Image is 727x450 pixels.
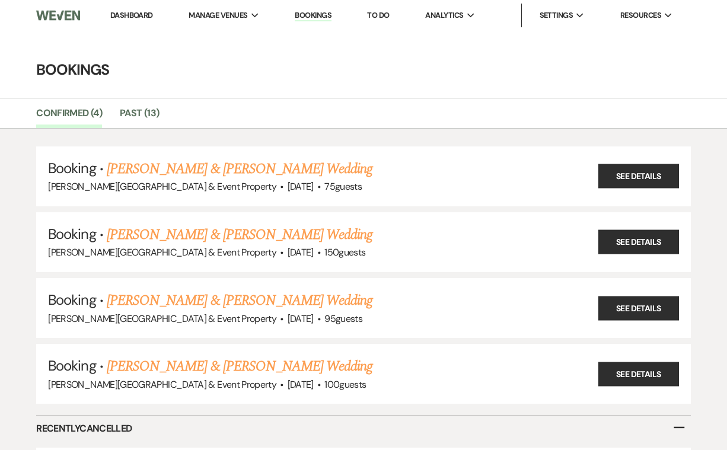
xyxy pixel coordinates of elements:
span: – [672,413,685,440]
a: [PERSON_NAME] & [PERSON_NAME] Wedding [107,356,372,377]
span: Resources [620,9,661,21]
span: 75 guests [324,180,362,193]
span: Booking [48,356,95,375]
span: 95 guests [324,312,362,325]
span: [DATE] [288,246,314,258]
span: Analytics [425,9,463,21]
span: [DATE] [288,378,314,391]
a: See Details [598,362,679,386]
span: Booking [48,159,95,177]
img: Weven Logo [36,3,80,28]
a: [PERSON_NAME] & [PERSON_NAME] Wedding [107,224,372,245]
span: [PERSON_NAME][GEOGRAPHIC_DATA] & Event Property [48,312,276,325]
span: [PERSON_NAME][GEOGRAPHIC_DATA] & Event Property [48,378,276,391]
a: Confirmed (4) [36,106,102,128]
span: [DATE] [288,180,314,193]
span: Booking [48,291,95,309]
a: Past (13) [120,106,159,128]
span: [PERSON_NAME][GEOGRAPHIC_DATA] & Event Property [48,246,276,258]
span: Booking [48,225,95,243]
span: [DATE] [288,312,314,325]
a: To Do [367,10,389,20]
a: See Details [598,164,679,189]
span: 150 guests [324,246,365,258]
a: Bookings [295,10,331,21]
h6: Recently Cancelled [36,416,690,441]
a: See Details [598,296,679,320]
a: See Details [598,230,679,254]
a: Dashboard [110,10,153,20]
span: Manage Venues [189,9,247,21]
span: [PERSON_NAME][GEOGRAPHIC_DATA] & Event Property [48,180,276,193]
a: [PERSON_NAME] & [PERSON_NAME] Wedding [107,290,372,311]
a: [PERSON_NAME] & [PERSON_NAME] Wedding [107,158,372,180]
span: Settings [540,9,573,21]
span: 100 guests [324,378,366,391]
